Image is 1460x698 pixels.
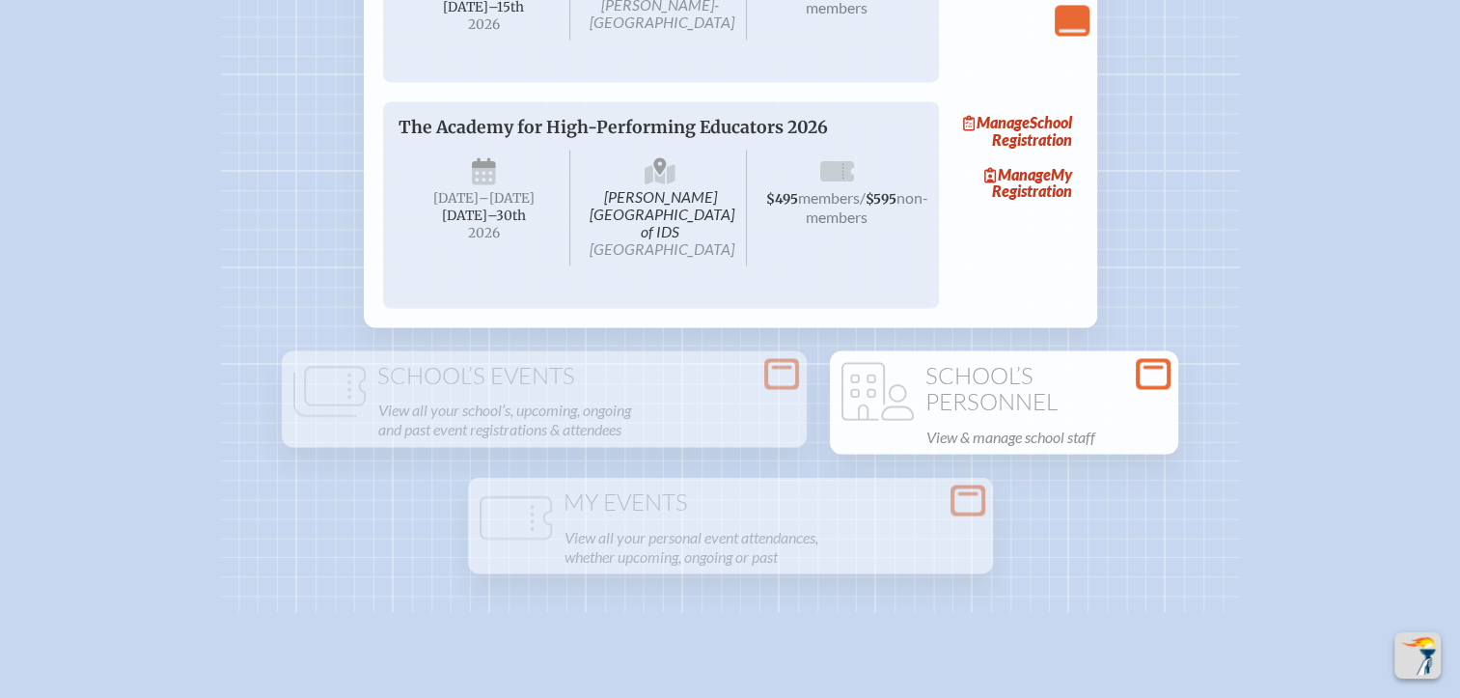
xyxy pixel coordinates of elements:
span: [DATE] [433,190,479,207]
span: members [798,188,860,207]
span: [GEOGRAPHIC_DATA] [590,239,734,258]
a: ManageSchool Registration [954,109,1078,154]
span: The Academy for High-Performing Educators 2026 [399,117,828,138]
span: Manage [963,113,1030,131]
p: View & manage school staff [926,423,1167,450]
h1: School’s Personnel [838,362,1171,415]
span: non-members [806,188,928,226]
img: To the top [1398,636,1437,675]
h1: School’s Events [289,362,799,389]
p: View all your school’s, upcoming, ongoing and past event registrations & attendees [378,396,795,442]
a: ManageMy Registration [954,161,1078,206]
button: Scroll Top [1394,632,1441,679]
span: $495 [766,191,798,208]
span: 2026 [414,226,555,240]
span: –[DATE] [479,190,535,207]
span: / [860,188,866,207]
span: Manage [984,165,1051,183]
h1: My Events [476,489,985,516]
span: [DATE]–⁠30th [442,208,526,224]
span: 2026 [414,17,555,32]
span: [PERSON_NAME][GEOGRAPHIC_DATA] of IDS [574,150,747,265]
p: View all your personal event attendances, whether upcoming, ongoing or past [565,523,981,570]
span: $595 [866,191,896,208]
